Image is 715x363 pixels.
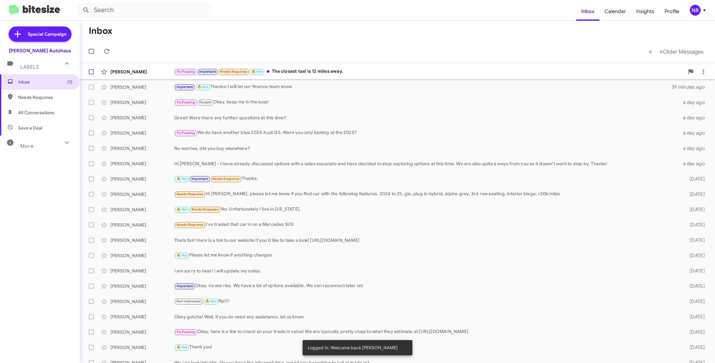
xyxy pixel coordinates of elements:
div: Hi [PERSON_NAME] - I have already discussed options with a sales associate and have decided to st... [174,160,678,167]
div: [DATE] [678,222,710,228]
span: Important [199,70,216,74]
div: [PERSON_NAME] Autohaus [9,48,71,54]
span: 🔥 Hot [177,253,187,257]
h1: Inbox [89,26,112,36]
span: Needs Response [18,94,72,100]
div: NR [690,5,701,16]
span: Save a Deal [18,125,42,131]
button: Previous [645,45,656,58]
div: [PERSON_NAME] [110,268,174,274]
div: [PERSON_NAME] [110,84,174,90]
div: I've traded that car in on a Mercedes SUV. [174,221,678,228]
div: Thats fair! Here is a link to our website if you'd like to take a look! [URL][DOMAIN_NAME] [174,237,678,243]
div: Okay, here is a link to check on your trade in value! We are typically pretty close to what they ... [174,328,678,336]
input: Search [77,3,211,18]
div: [DATE] [678,237,710,243]
span: 🔥 Hot [205,299,216,303]
span: Needs Response [177,192,204,196]
div: Thank you! [174,344,678,351]
div: Okay gotcha! Well, if you do need any assistance, let us know. [174,314,678,320]
div: Thanks! I will let our finance team know. [174,83,672,91]
span: Paused [199,100,211,104]
span: Logged In. Welcome back [PERSON_NAME] [308,344,398,351]
div: I am sorry to hear! I will update my notes. [174,268,678,274]
div: [PERSON_NAME] [110,329,174,335]
span: » [659,48,663,56]
div: a day ago [678,160,710,167]
div: [PERSON_NAME] [110,115,174,121]
div: [DATE] [678,268,710,274]
span: 🔥 Hot [177,345,187,349]
span: More [20,143,34,149]
div: Okay, no worries. We have a lot of options available. We can reconnect later on! [174,282,678,290]
div: [PERSON_NAME] [110,344,174,351]
nav: Page navigation example [645,45,707,58]
div: [PERSON_NAME] [110,252,174,259]
button: Next [656,45,707,58]
div: [PERSON_NAME] [110,130,174,136]
span: 🔥 Hot [177,207,187,211]
a: Calendar [599,2,631,21]
span: « [649,48,652,56]
div: [PERSON_NAME] [110,222,174,228]
div: Hi [PERSON_NAME], please let me know if you find car with the following features. 2024 to 25, gle... [174,190,678,198]
div: Thanks. [174,175,678,182]
span: Inbox [18,79,72,85]
div: [DATE] [678,206,710,213]
span: Needs Response [177,223,204,227]
a: Insights [631,2,659,21]
div: Np!!!! [174,298,678,305]
div: [PERSON_NAME] [110,69,174,75]
div: [DATE] [678,298,710,305]
div: [PERSON_NAME] [110,160,174,167]
span: Important [177,284,193,288]
span: Not-Interested [177,299,201,303]
span: Older Messages [663,48,704,55]
div: [DATE] [678,252,710,259]
div: [PERSON_NAME] [110,176,174,182]
div: [PERSON_NAME] [110,283,174,289]
span: Labels [20,64,39,70]
span: (1) [67,79,72,85]
span: Important [192,177,208,181]
span: Needs Response [212,177,239,181]
div: [PERSON_NAME] [110,206,174,213]
span: Try Pausing [177,100,195,104]
div: [PERSON_NAME] [110,298,174,305]
span: Needs Response [192,207,219,211]
div: [DATE] [678,314,710,320]
span: Try Pausing [177,70,195,74]
button: NR [684,5,708,16]
span: Try Pausing [177,131,195,135]
span: 🔥 Hot [177,177,187,181]
div: [DATE] [678,176,710,182]
div: a day ago [678,130,710,136]
span: 🔥 Hot [252,70,262,74]
span: Try Pausing [177,330,195,334]
div: [DATE] [678,344,710,351]
a: Inbox [576,2,599,21]
div: [PERSON_NAME] [110,237,174,243]
div: Great! Were there any further questions at this time? [174,115,678,121]
div: [PERSON_NAME] [110,314,174,320]
div: [DATE] [678,329,710,335]
div: Okay, keep me in the loop! [174,99,678,106]
div: a day ago [678,99,710,106]
div: No worries, did you buy elsewhere? [174,145,678,152]
span: Important [177,85,193,89]
span: Needs Response [220,70,247,74]
div: We do have another blue 2024 Audi Q5. Were you only looking at the 2025? [174,129,678,137]
a: Special Campaign [9,26,71,42]
div: a day ago [678,145,710,152]
div: [DATE] [678,283,710,289]
div: [PERSON_NAME] [110,145,174,152]
span: All Conversations [18,109,54,116]
div: The closest taxi is 12 miles away. [174,68,684,75]
div: [DATE] [678,191,710,197]
a: Profile [659,2,684,21]
span: 🔥 Hot [197,85,208,89]
div: 39 minutes ago [672,84,710,90]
